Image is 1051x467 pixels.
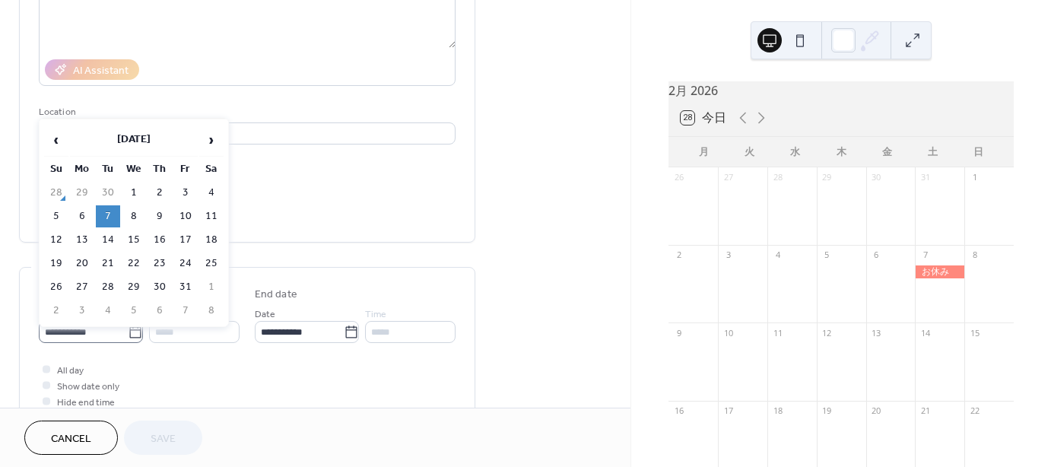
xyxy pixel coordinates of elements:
td: 8 [122,205,146,227]
span: Hide end time [57,395,115,411]
div: 30 [871,172,882,183]
div: 2月 2026 [668,81,1014,100]
div: 土 [910,137,955,167]
td: 30 [148,276,172,298]
div: 8 [969,249,980,261]
td: 29 [122,276,146,298]
td: 22 [122,253,146,275]
td: 4 [199,182,224,204]
td: 25 [199,253,224,275]
td: 5 [122,300,146,322]
div: 7 [919,249,931,261]
div: 31 [919,172,931,183]
td: 27 [70,276,94,298]
td: 9 [148,205,172,227]
td: 17 [173,229,198,251]
div: 木 [818,137,864,167]
td: 12 [44,229,68,251]
span: All day [57,363,84,379]
span: Show date only [57,379,119,395]
th: Tu [96,158,120,180]
th: We [122,158,146,180]
td: 13 [70,229,94,251]
div: 29 [821,172,833,183]
td: 28 [44,182,68,204]
td: 4 [96,300,120,322]
td: 8 [199,300,224,322]
div: 9 [673,327,684,338]
div: 15 [969,327,980,338]
td: 28 [96,276,120,298]
td: 18 [199,229,224,251]
div: 27 [722,172,734,183]
th: Fr [173,158,198,180]
td: 10 [173,205,198,227]
td: 20 [70,253,94,275]
span: Cancel [51,431,91,447]
div: 16 [673,405,684,417]
div: お休み [915,265,964,278]
div: 19 [821,405,833,417]
span: Time [365,307,386,322]
td: 14 [96,229,120,251]
div: 2 [673,249,684,261]
td: 2 [44,300,68,322]
td: 6 [70,205,94,227]
div: 28 [772,172,783,183]
td: 19 [44,253,68,275]
div: 1 [969,172,980,183]
td: 11 [199,205,224,227]
td: 24 [173,253,198,275]
td: 26 [44,276,68,298]
span: ‹ [45,125,68,155]
div: 11 [772,327,783,338]
th: Sa [199,158,224,180]
div: 月 [681,137,726,167]
td: 7 [96,205,120,227]
th: Su [44,158,68,180]
button: 28今日 [675,107,732,129]
td: 31 [173,276,198,298]
td: 21 [96,253,120,275]
span: Date [255,307,275,322]
div: 21 [919,405,931,417]
td: 5 [44,205,68,227]
div: 22 [969,405,980,417]
div: End date [255,287,297,303]
div: 10 [722,327,734,338]
th: Mo [70,158,94,180]
td: 15 [122,229,146,251]
div: 26 [673,172,684,183]
td: 30 [96,182,120,204]
td: 1 [122,182,146,204]
div: 12 [821,327,833,338]
td: 3 [173,182,198,204]
th: Th [148,158,172,180]
div: 13 [871,327,882,338]
td: 23 [148,253,172,275]
td: 6 [148,300,172,322]
div: 17 [722,405,734,417]
div: 18 [772,405,783,417]
div: 4 [772,249,783,261]
div: 20 [871,405,882,417]
div: 6 [871,249,882,261]
td: 7 [173,300,198,322]
div: 金 [864,137,910,167]
td: 1 [199,276,224,298]
div: 14 [919,327,931,338]
span: › [200,125,223,155]
td: 16 [148,229,172,251]
td: 29 [70,182,94,204]
td: 2 [148,182,172,204]
div: 水 [773,137,818,167]
div: 火 [726,137,772,167]
div: 日 [956,137,1002,167]
div: 5 [821,249,833,261]
button: Cancel [24,421,118,455]
div: 3 [722,249,734,261]
div: Location [39,104,452,120]
td: 3 [70,300,94,322]
th: [DATE] [70,124,198,157]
